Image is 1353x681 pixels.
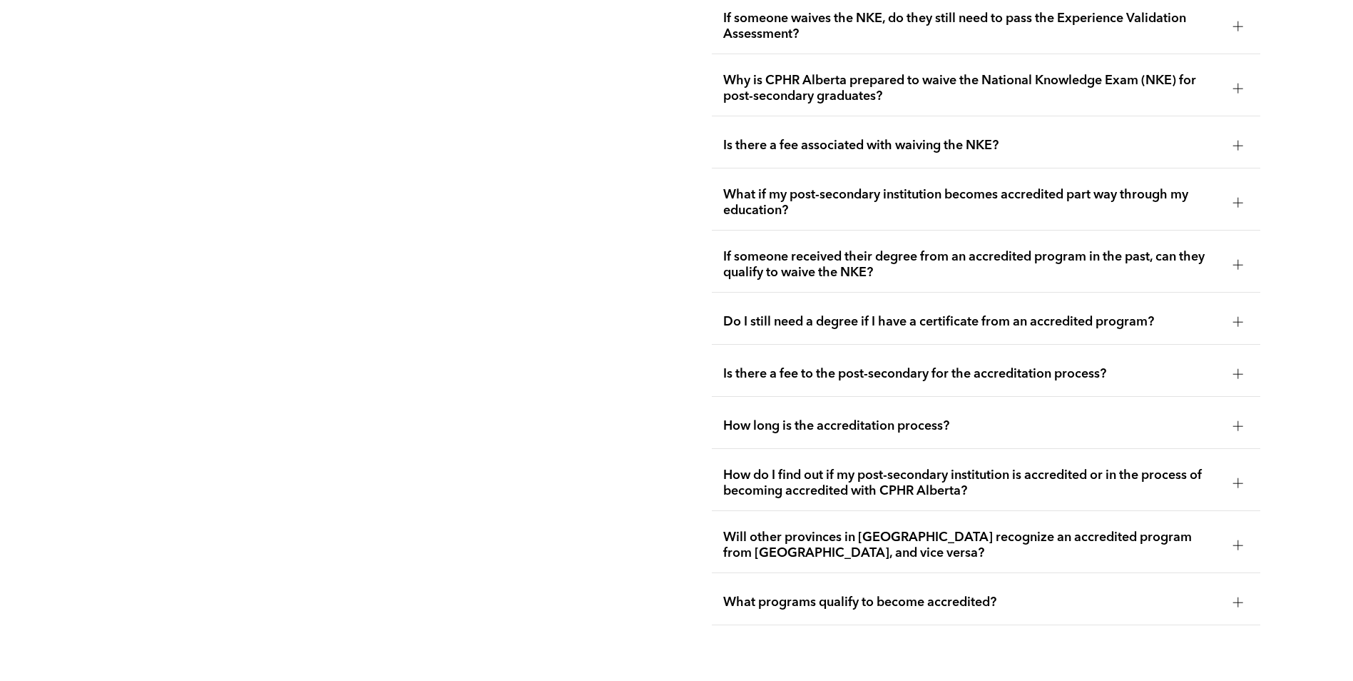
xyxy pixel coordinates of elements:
span: If someone received their degree from an accredited program in the past, can they qualify to waiv... [723,249,1222,281]
span: How long is the accreditation process? [723,418,1222,434]
span: How do I find out if my post-secondary institution is accredited or in the process of becoming ac... [723,468,1222,499]
span: Do I still need a degree if I have a certificate from an accredited program? [723,314,1222,330]
span: Is there a fee to the post-secondary for the accreditation process? [723,366,1222,382]
span: Will other provinces in [GEOGRAPHIC_DATA] recognize an accredited program from [GEOGRAPHIC_DATA],... [723,530,1222,561]
span: If someone waives the NKE, do they still need to pass the Experience Validation Assessment? [723,11,1222,42]
span: Is there a fee associated with waiving the NKE? [723,138,1222,153]
span: Why is CPHR Alberta prepared to waive the National Knowledge Exam (NKE) for post-secondary gradua... [723,73,1222,104]
span: What if my post-secondary institution becomes accredited part way through my education? [723,187,1222,218]
span: What programs qualify to become accredited? [723,595,1222,610]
